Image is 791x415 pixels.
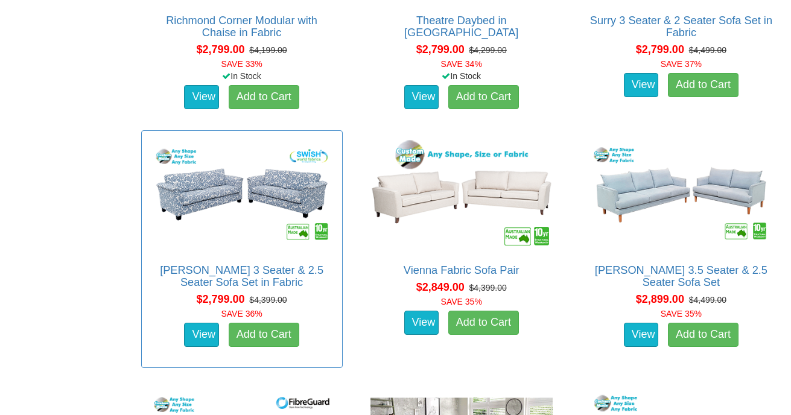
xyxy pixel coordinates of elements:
span: $2,799.00 [197,43,245,55]
a: View [624,73,659,97]
a: Surry 3 Seater & 2 Seater Sofa Set in Fabric [590,14,772,39]
del: $4,399.00 [469,283,507,293]
font: SAVE 34% [441,59,482,69]
del: $4,499.00 [689,45,726,55]
a: View [624,323,659,347]
a: View [404,85,439,109]
del: $4,399.00 [249,295,287,305]
a: View [404,311,439,335]
span: $2,899.00 [636,293,684,305]
a: Add to Cart [229,323,299,347]
a: Add to Cart [448,85,519,109]
a: Vienna Fabric Sofa Pair [404,264,519,276]
img: Marley 3.5 Seater & 2.5 Seater Sofa Set [587,137,775,252]
a: Add to Cart [668,323,739,347]
a: View [184,323,219,347]
a: View [184,85,219,109]
a: Add to Cart [448,311,519,335]
span: $2,799.00 [197,293,245,305]
span: $2,849.00 [416,281,465,293]
div: In Stock [358,70,565,82]
font: SAVE 37% [661,59,702,69]
del: $4,299.00 [469,45,507,55]
div: In Stock [139,70,345,82]
img: Tiffany 3 Seater & 2.5 Seater Sofa Set in Fabric [148,137,336,252]
img: Vienna Fabric Sofa Pair [367,137,556,252]
font: SAVE 35% [661,309,702,318]
font: SAVE 35% [441,297,482,306]
a: Add to Cart [229,85,299,109]
a: [PERSON_NAME] 3.5 Seater & 2.5 Seater Sofa Set [595,264,767,288]
a: [PERSON_NAME] 3 Seater & 2.5 Seater Sofa Set in Fabric [160,264,323,288]
font: SAVE 36% [221,309,262,318]
span: $2,799.00 [636,43,684,55]
a: Add to Cart [668,73,739,97]
del: $4,199.00 [249,45,287,55]
del: $4,499.00 [689,295,726,305]
font: SAVE 33% [221,59,262,69]
span: $2,799.00 [416,43,465,55]
a: Theatre Daybed in [GEOGRAPHIC_DATA] [404,14,518,39]
a: Richmond Corner Modular with Chaise in Fabric [166,14,317,39]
